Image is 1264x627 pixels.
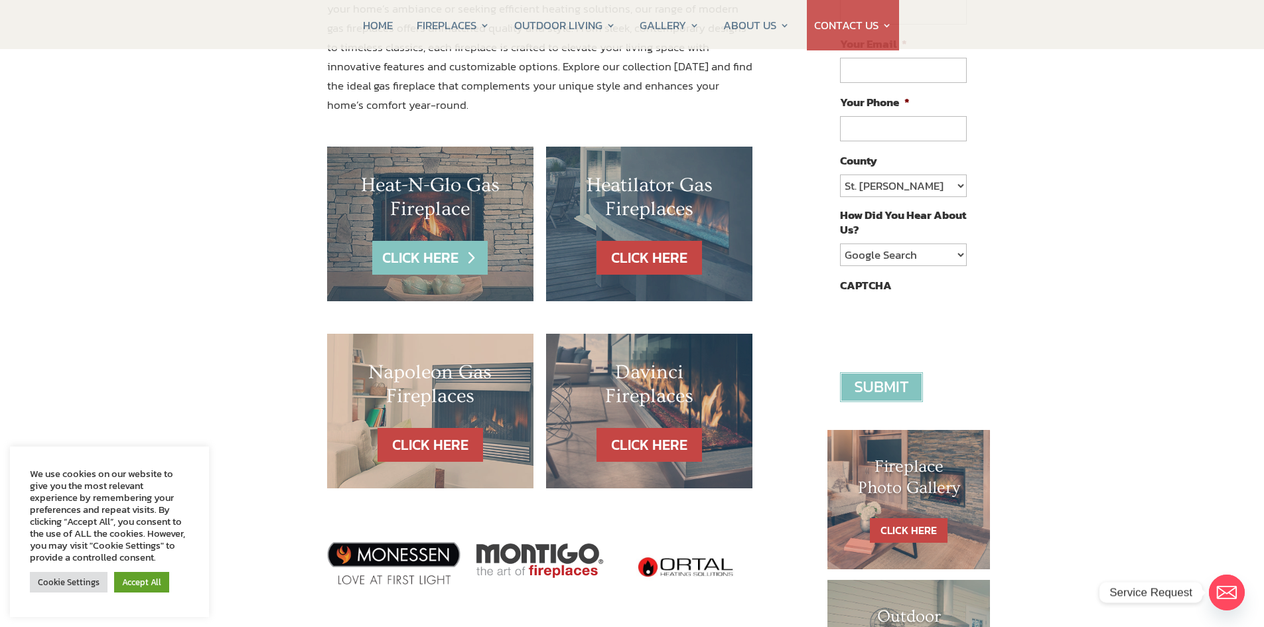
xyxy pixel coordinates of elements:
h2: Napoleon Gas Fireplaces [354,360,507,415]
a: CLICK HERE [597,428,702,462]
a: montigo fireplaces [327,572,460,589]
a: ortal fireplaces [619,601,752,618]
a: CLICK HERE [372,241,488,275]
a: Cookie Settings [30,572,107,592]
input: Submit [840,372,923,402]
h2: Davinci Fireplaces [573,360,726,415]
div: We use cookies on our website to give you the most relevant experience by remembering your prefer... [30,468,189,563]
img: ortal [619,521,752,614]
label: Your Email [840,36,907,51]
img: logo-monessen [327,542,460,585]
a: CLICK HERE [870,518,948,543]
img: montigo-logo [473,521,606,601]
a: CLICK HERE [597,241,702,275]
h2: Heat-N-Glo Gas Fireplace [354,173,507,228]
a: CLICK HERE [378,428,483,462]
a: Accept All [114,572,169,592]
iframe: reCAPTCHA [840,299,1042,351]
h2: Heatilator Gas Fireplaces [573,173,726,228]
label: County [840,153,877,168]
label: How Did You Hear About Us? [840,208,966,237]
a: montigo fireplaces [473,588,606,605]
label: CAPTCHA [840,278,892,293]
a: Email [1209,575,1245,610]
h1: Fireplace Photo Gallery [854,456,964,504]
label: Your Phone [840,95,910,109]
